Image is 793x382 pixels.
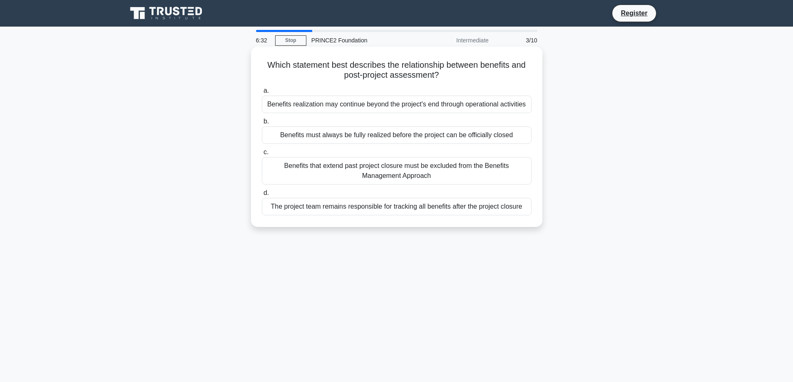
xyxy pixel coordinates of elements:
[262,96,532,113] div: Benefits realization may continue beyond the project's end through operational activities
[494,32,542,49] div: 3/10
[264,118,269,125] span: b.
[264,87,269,94] span: a.
[264,189,269,196] span: d.
[261,60,532,81] h5: Which statement best describes the relationship between benefits and post-project assessment?
[275,35,306,46] a: Stop
[421,32,494,49] div: Intermediate
[264,148,268,155] span: c.
[616,8,652,18] a: Register
[251,32,275,49] div: 6:32
[262,198,532,215] div: The project team remains responsible for tracking all benefits after the project closure
[306,32,421,49] div: PRINCE2 Foundation
[262,126,532,144] div: Benefits must always be fully realized before the project can be officially closed
[262,157,532,185] div: Benefits that extend past project closure must be excluded from the Benefits Management Approach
